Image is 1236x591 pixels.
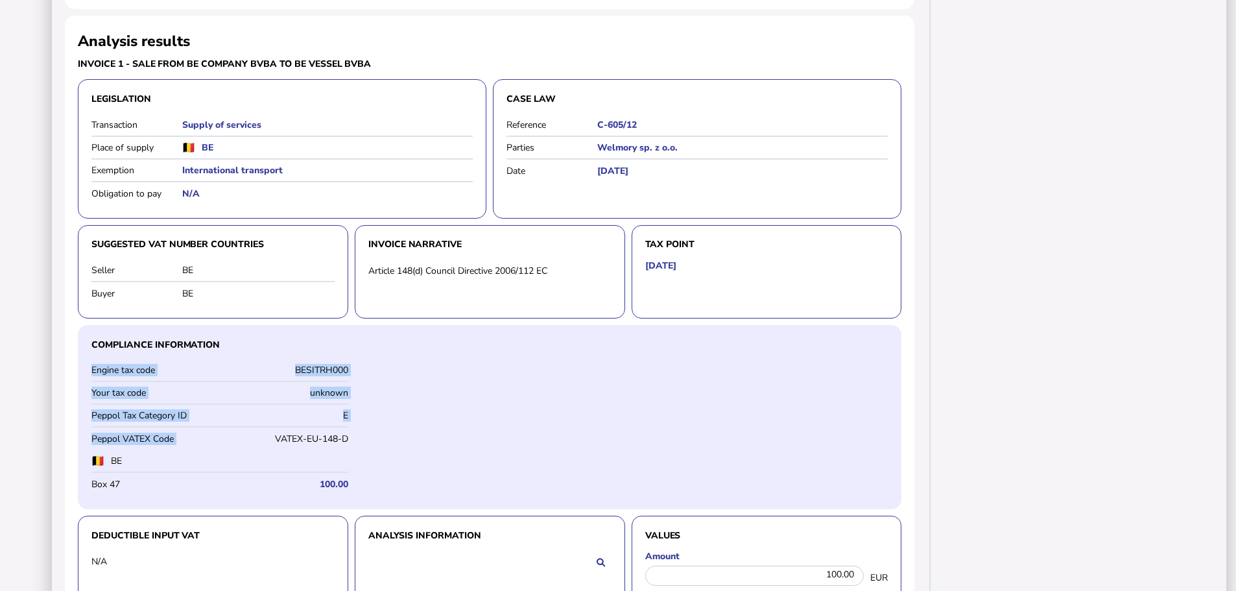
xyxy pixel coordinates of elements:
h3: Invoice 1 - sale from BE Company BVBA to BE Vessel BVBA [78,58,486,70]
h5: BE [202,141,213,154]
label: Peppol Tax Category ID [91,409,217,422]
h3: Suggested VAT number countries [91,239,335,250]
label: Buyer [91,287,182,300]
label: Place of supply [91,141,182,154]
span: EUR [870,572,888,584]
h3: Invoice narrative [368,239,612,250]
div: Article 148(d) Council Directive 2006/112 EC [368,265,612,277]
img: be.png [182,143,195,152]
h5: [DATE] [597,165,888,177]
h3: Values [645,529,888,541]
div: unknown [223,387,348,399]
div: VATEX-EU-148-D [223,433,348,445]
h5: [DATE] [645,259,676,272]
label: Date [506,165,597,177]
label: Reference [506,119,597,131]
h5: International transport [182,164,473,176]
div: E [223,409,348,422]
h5: Supply of services [182,119,473,131]
h5: 100.00 [223,478,348,490]
h3: Tax point [645,239,888,250]
label: Exemption [91,164,182,176]
label: Engine tax code [91,364,217,376]
label: Transaction [91,119,182,131]
h2: Analysis results [78,31,190,51]
label: Box 47 [91,478,217,490]
h3: Deductible input VAT [91,529,335,541]
label: BE [111,455,247,467]
img: be.png [91,456,104,466]
div: BESITRH000 [223,364,348,376]
label: Obligation to pay [91,187,182,200]
div: N/A [91,555,182,568]
h3: Case law [506,93,888,105]
h3: Legislation [91,93,473,105]
div: BE [182,264,335,276]
div: 100.00 [645,566,864,586]
label: Parties [506,141,597,154]
h3: Compliance information [91,339,888,350]
h5: C‑605/12 [597,119,888,131]
label: Peppol VATEX Code [91,433,217,445]
h3: Analysis information [368,529,612,541]
h5: Welmory sp. z o.o. [597,141,888,154]
label: Your tax code [91,387,217,399]
label: Amount [645,550,888,562]
div: BE [182,287,335,300]
h5: N/A [182,187,473,200]
label: Seller [91,264,182,276]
